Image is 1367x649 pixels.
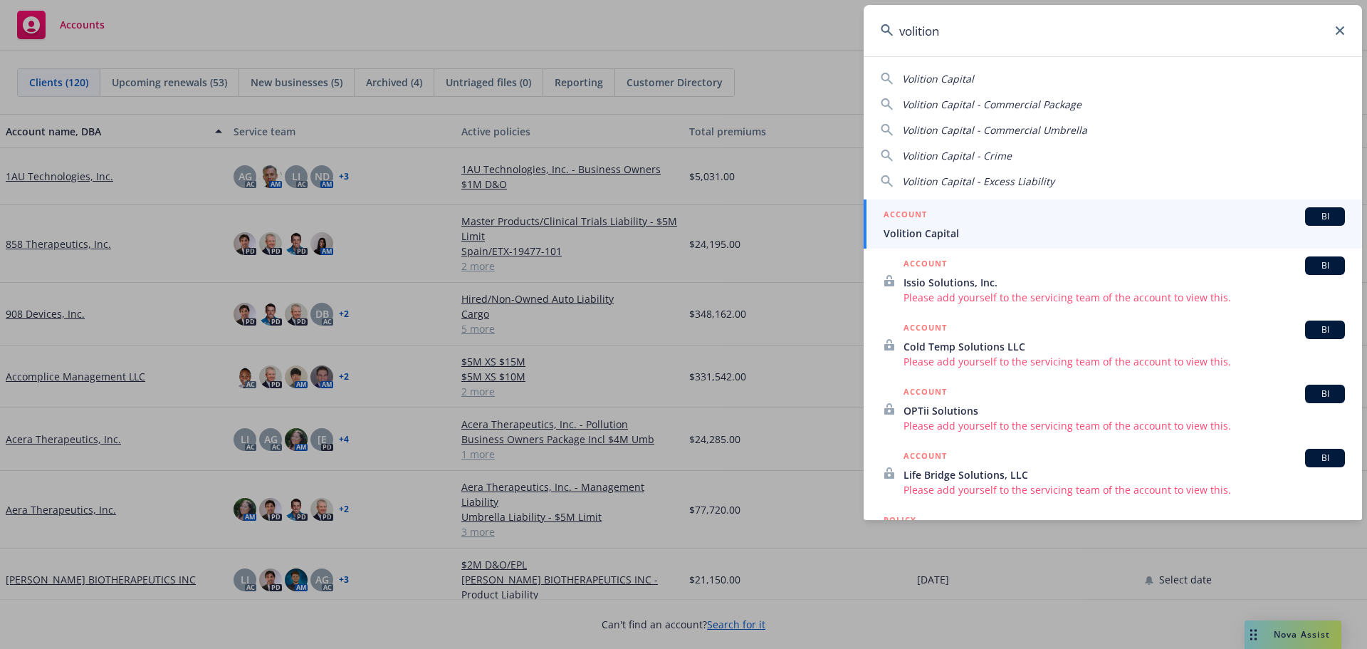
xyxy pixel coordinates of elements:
a: ACCOUNTBICold Temp Solutions LLCPlease add yourself to the servicing team of the account to view ... [864,313,1362,377]
span: BI [1311,210,1339,223]
input: Search... [864,5,1362,56]
span: Volition Capital - Commercial Package [902,98,1081,111]
span: Please add yourself to the servicing team of the account to view this. [904,482,1345,497]
a: ACCOUNTBIOPTii SolutionsPlease add yourself to the servicing team of the account to view this. [864,377,1362,441]
span: Please add yourself to the servicing team of the account to view this. [904,354,1345,369]
span: BI [1311,323,1339,336]
a: POLICY [864,505,1362,566]
span: BI [1311,259,1339,272]
span: Volition Capital - Crime [902,149,1012,162]
h5: ACCOUNT [904,256,947,274]
a: ACCOUNTBIIssio Solutions, Inc.Please add yourself to the servicing team of the account to view this. [864,249,1362,313]
h5: POLICY [884,513,916,527]
span: BI [1311,388,1339,400]
span: Volition Capital - Commercial Umbrella [902,123,1087,137]
h5: ACCOUNT [904,321,947,338]
span: Volition Capital [902,72,974,85]
span: Issio Solutions, Inc. [904,275,1345,290]
a: ACCOUNTBIVolition Capital [864,199,1362,249]
a: ACCOUNTBILife Bridge Solutions, LLCPlease add yourself to the servicing team of the account to vi... [864,441,1362,505]
h5: ACCOUNT [904,449,947,466]
span: Cold Temp Solutions LLC [904,339,1345,354]
span: Please add yourself to the servicing team of the account to view this. [904,290,1345,305]
h5: ACCOUNT [884,207,927,224]
span: OPTii Solutions [904,403,1345,418]
span: Life Bridge Solutions, LLC [904,467,1345,482]
span: Please add yourself to the servicing team of the account to view this. [904,418,1345,433]
span: Volition Capital [884,226,1345,241]
span: Volition Capital - Excess Liability [902,175,1054,188]
h5: ACCOUNT [904,385,947,402]
span: BI [1311,452,1339,464]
